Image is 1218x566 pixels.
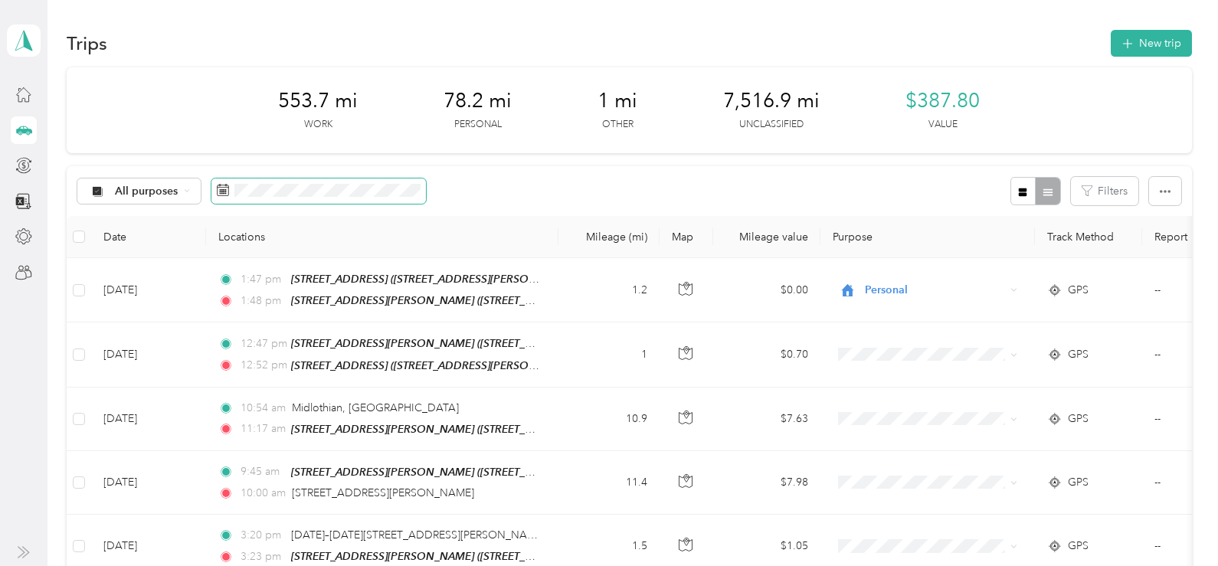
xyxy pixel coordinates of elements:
span: [STREET_ADDRESS][PERSON_NAME] ([STREET_ADDRESS][PERSON_NAME]) [291,423,666,436]
th: Purpose [820,216,1035,258]
span: [DATE]–[DATE][STREET_ADDRESS][PERSON_NAME] [291,528,545,541]
th: Mileage (mi) [558,216,660,258]
span: [STREET_ADDRESS][PERSON_NAME] ([STREET_ADDRESS][PERSON_NAME]) [291,337,666,350]
td: 10.9 [558,388,660,451]
th: Map [660,216,713,258]
span: 10:54 am [241,400,286,417]
td: [DATE] [91,388,206,451]
span: 11:17 am [241,420,284,437]
td: $0.70 [713,322,820,387]
span: 1:47 pm [241,271,284,288]
span: 7,516.9 mi [723,89,820,113]
span: 1 mi [598,89,637,113]
span: GPS [1068,538,1089,555]
th: Locations [206,216,558,258]
td: $0.00 [713,258,820,322]
span: All purposes [115,186,178,197]
button: Filters [1071,177,1138,205]
span: $387.80 [905,89,980,113]
span: 78.2 mi [444,89,512,113]
p: Other [602,118,634,132]
td: $7.63 [713,388,820,451]
td: 1.2 [558,258,660,322]
span: Personal [865,282,1005,299]
span: GPS [1068,282,1089,299]
span: 1:48 pm [241,293,284,309]
span: GPS [1068,474,1089,491]
span: [STREET_ADDRESS] ([STREET_ADDRESS][PERSON_NAME]) [291,273,580,286]
span: 9:45 am [241,463,284,480]
td: 1 [558,322,660,387]
h1: Trips [67,35,107,51]
span: [STREET_ADDRESS][PERSON_NAME] ([STREET_ADDRESS][PERSON_NAME]) [291,294,666,307]
span: GPS [1068,411,1089,427]
span: [STREET_ADDRESS] ([STREET_ADDRESS][PERSON_NAME]) [291,359,580,372]
p: Work [304,118,332,132]
iframe: Everlance-gr Chat Button Frame [1132,480,1218,566]
span: [STREET_ADDRESS][PERSON_NAME] ([STREET_ADDRESS][PERSON_NAME]) [291,466,666,479]
span: 3:20 pm [241,527,284,544]
td: [DATE] [91,258,206,322]
td: [DATE] [91,451,206,515]
span: 3:23 pm [241,548,284,565]
td: $7.98 [713,451,820,515]
span: 10:00 am [241,485,286,502]
p: Personal [454,118,502,132]
span: 553.7 mi [278,89,358,113]
th: Date [91,216,206,258]
span: 12:52 pm [241,357,284,374]
th: Mileage value [713,216,820,258]
button: New trip [1111,30,1192,57]
span: Midlothian, [GEOGRAPHIC_DATA] [292,401,459,414]
th: Track Method [1035,216,1142,258]
p: Value [928,118,958,132]
p: Unclassified [739,118,804,132]
td: 11.4 [558,451,660,515]
span: 12:47 pm [241,335,284,352]
span: [STREET_ADDRESS][PERSON_NAME] ([STREET_ADDRESS][PERSON_NAME]) [291,550,666,563]
span: [STREET_ADDRESS][PERSON_NAME] [292,486,474,499]
span: GPS [1068,346,1089,363]
td: [DATE] [91,322,206,387]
